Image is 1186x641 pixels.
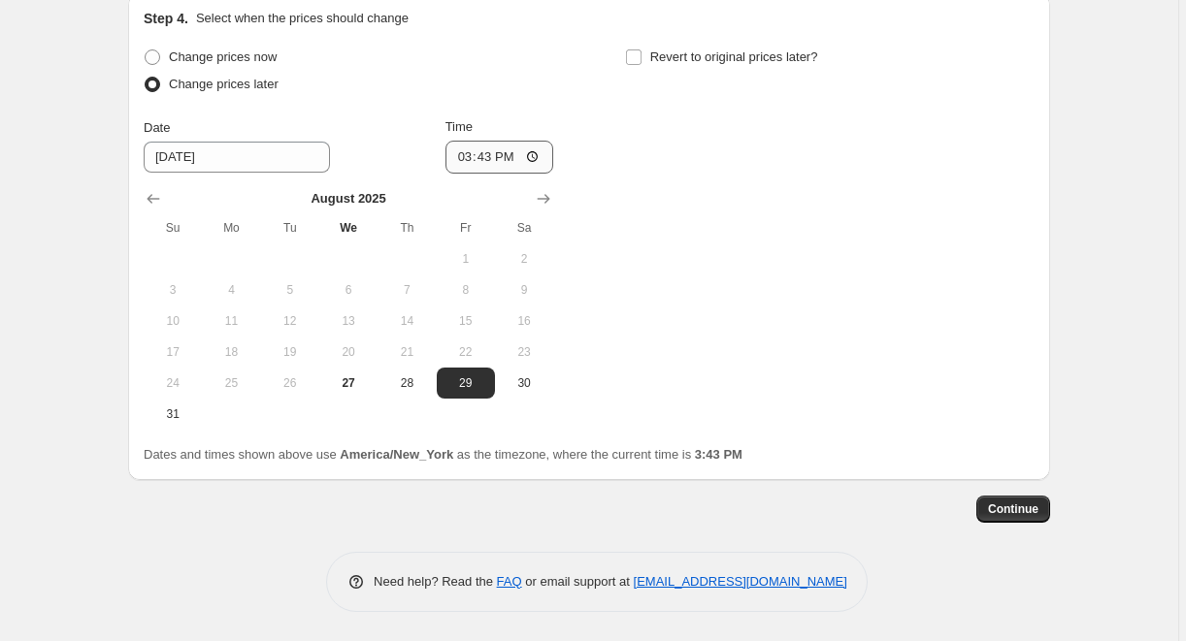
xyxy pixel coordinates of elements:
span: 4 [210,282,252,298]
button: Today Wednesday August 27 2025 [319,368,378,399]
span: Sa [503,220,545,236]
th: Saturday [495,212,553,243]
span: 15 [445,313,487,329]
span: 25 [210,375,252,391]
button: Sunday August 24 2025 [144,368,202,399]
span: 22 [445,344,487,360]
span: 13 [327,313,370,329]
span: Dates and times shown above use as the timezone, where the current time is [144,447,742,462]
button: Sunday August 31 2025 [144,399,202,430]
button: Tuesday August 12 2025 [261,305,319,337]
span: Revert to original prices later? [650,49,818,64]
th: Sunday [144,212,202,243]
button: Friday August 22 2025 [437,337,495,368]
span: Continue [988,501,1038,517]
span: Date [144,120,170,135]
span: 27 [327,375,370,391]
span: 12 [269,313,312,329]
th: Tuesday [261,212,319,243]
button: Sunday August 3 2025 [144,274,202,305]
span: 30 [503,375,545,391]
span: 10 [151,313,194,329]
button: Saturday August 2 2025 [495,243,553,274]
button: Tuesday August 19 2025 [261,337,319,368]
b: 3:43 PM [695,447,742,462]
span: Change prices later [169,77,279,91]
span: Tu [269,220,312,236]
span: 18 [210,344,252,360]
span: Th [385,220,428,236]
span: 20 [327,344,370,360]
span: 19 [269,344,312,360]
button: Tuesday August 26 2025 [261,368,319,399]
button: Thursday August 21 2025 [378,337,436,368]
button: Saturday August 9 2025 [495,274,553,305]
button: Thursday August 14 2025 [378,305,436,337]
button: Wednesday August 6 2025 [319,274,378,305]
span: 17 [151,344,194,360]
th: Wednesday [319,212,378,243]
th: Friday [437,212,495,243]
button: Sunday August 10 2025 [144,305,202,337]
span: 16 [503,313,545,329]
span: 26 [269,375,312,391]
p: Select when the prices should change [196,9,409,28]
button: Sunday August 17 2025 [144,337,202,368]
span: 8 [445,282,487,298]
span: Fr [445,220,487,236]
span: Need help? Read the [374,574,497,589]
h2: Step 4. [144,9,188,28]
span: Mo [210,220,252,236]
span: 21 [385,344,428,360]
a: [EMAIL_ADDRESS][DOMAIN_NAME] [634,574,847,589]
span: 23 [503,344,545,360]
th: Thursday [378,212,436,243]
span: 7 [385,282,428,298]
button: Wednesday August 13 2025 [319,305,378,337]
button: Continue [976,496,1050,523]
button: Monday August 4 2025 [202,274,260,305]
span: 31 [151,406,194,422]
button: Monday August 18 2025 [202,337,260,368]
button: Thursday August 7 2025 [378,274,436,305]
button: Friday August 8 2025 [437,274,495,305]
button: Friday August 15 2025 [437,305,495,337]
span: or email support at [522,574,634,589]
span: 6 [327,282,370,298]
th: Monday [202,212,260,243]
button: Friday August 29 2025 [437,368,495,399]
button: Wednesday August 20 2025 [319,337,378,368]
button: Thursday August 28 2025 [378,368,436,399]
span: 11 [210,313,252,329]
button: Show previous month, July 2025 [140,185,167,212]
span: We [327,220,370,236]
button: Saturday August 30 2025 [495,368,553,399]
span: 28 [385,375,428,391]
span: 14 [385,313,428,329]
span: 2 [503,251,545,267]
button: Friday August 1 2025 [437,243,495,274]
button: Monday August 25 2025 [202,368,260,399]
button: Saturday August 16 2025 [495,305,553,337]
input: 8/27/2025 [144,142,330,173]
button: Tuesday August 5 2025 [261,274,319,305]
span: 3 [151,282,194,298]
span: 5 [269,282,312,298]
span: Su [151,220,194,236]
button: Show next month, September 2025 [530,185,557,212]
span: 9 [503,282,545,298]
span: Time [445,119,473,134]
a: FAQ [497,574,522,589]
span: 24 [151,375,194,391]
span: 1 [445,251,487,267]
span: 29 [445,375,487,391]
button: Saturday August 23 2025 [495,337,553,368]
input: 12:00 [445,141,554,174]
b: America/New_York [340,447,453,462]
span: Change prices now [169,49,277,64]
button: Monday August 11 2025 [202,305,260,337]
